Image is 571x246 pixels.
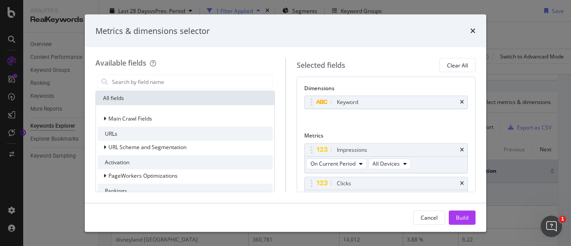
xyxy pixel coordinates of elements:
span: All Devices [372,160,400,167]
div: • Click-through ratios [14,33,164,42]
div: Activation [98,155,273,170]
div: times [460,147,464,152]
button: go back [6,4,23,21]
div: ClickstimesOn Current PeriodAll Devices [304,176,468,206]
div: Keyword [337,98,358,107]
b: Visual Confirmation [14,68,83,75]
b: Pro Tip: [14,147,42,154]
div: ImpressionstimesOn Current PeriodAll Devices [304,143,468,173]
div: Dimensions [304,84,468,96]
div: Cancel [421,213,438,221]
a: Source reference 9276142: [88,126,95,133]
span: On Current Period [310,160,356,167]
div: - You can add a "Search Type" column to your Keyword Explorer reports to see exactly which data s... [14,68,164,103]
div: Metrics & dimensions selector [95,25,210,37]
div: modal [85,14,486,232]
div: Clicks [337,179,351,188]
div: • Combined technical SEO insights from our crawler [14,46,164,63]
button: Cancel [413,210,445,225]
div: Available fields [95,58,146,68]
div: Metrics [304,132,468,143]
p: The team can also help [43,11,111,20]
button: Gif picker [42,178,50,185]
div: Rankings [98,184,273,198]
button: All Devices [368,158,411,169]
div: If you want unsampled data and broader search type coverage, consider setting up our Bulk Data Ex... [14,147,164,191]
iframe: Intercom live chat [541,216,562,237]
button: Clear All [439,58,476,72]
div: - RealKeywords (which powers Keyword Explorer) requires GSC integration to function. If you're se... [14,107,164,142]
div: Selected fields [297,60,345,70]
h1: Customer Support [43,4,108,11]
div: Keywordtimes [304,96,468,109]
button: Build [449,210,476,225]
input: Search by field name [111,75,273,88]
div: times [470,25,476,37]
div: Build [456,213,468,221]
span: URL Scheme and Segmentation [108,143,186,151]
img: Profile image for Customer Support [25,5,40,19]
button: Emoji picker [28,178,35,185]
div: Close [157,4,173,20]
b: Prerequisites Check [14,108,85,115]
button: Start recording [57,178,64,185]
div: times [460,180,464,186]
div: Clear All [447,61,468,69]
button: Send a message… [153,174,167,188]
button: Upload attachment [14,178,21,185]
textarea: Message… [8,159,171,174]
div: times [460,100,464,105]
span: 1 [559,216,566,223]
span: Main Crawl Fields [108,115,152,122]
div: All fields [96,91,274,105]
button: On Current Period [306,158,367,169]
div: • Position rankings [14,19,164,28]
div: URLs [98,127,273,141]
span: PageWorkers Optimizations [108,172,178,179]
button: Home [140,4,157,21]
div: Impressions [337,145,367,154]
